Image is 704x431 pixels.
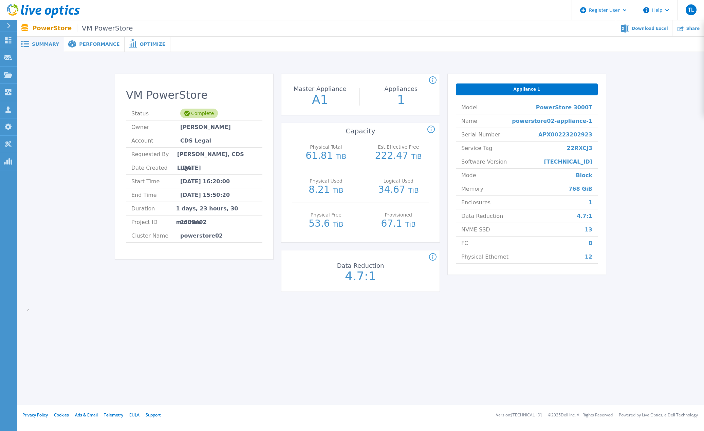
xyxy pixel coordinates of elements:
[131,188,180,202] span: End Time
[336,152,346,161] span: TiB
[365,86,437,92] p: Appliances
[538,128,592,141] span: APX00223202923
[461,223,490,236] span: NVME SSD
[461,250,508,263] span: Physical Ethernet
[296,151,356,161] p: 61.81
[180,134,211,147] span: CDS Legal
[77,24,133,32] span: VM PowerStore
[54,412,69,418] a: Cookies
[297,179,355,183] p: Physical Used
[282,94,358,106] p: A1
[296,219,356,229] p: 53.6
[461,209,503,223] span: Data Reduction
[632,26,668,31] span: Download Excel
[297,145,355,149] p: Physical Total
[567,142,592,155] span: 22RXCJ3
[461,182,483,195] span: Memory
[131,215,180,229] span: Project ID
[411,152,422,161] span: TiB
[22,412,48,418] a: Privacy Policy
[131,161,180,174] span: Date Created
[368,219,429,229] p: 67.1
[688,7,694,13] span: TL
[686,26,700,31] span: Share
[368,151,429,161] p: 222.47
[104,412,123,418] a: Telemetry
[32,42,59,46] span: Summary
[370,145,427,149] p: Est.Effective Free
[284,86,356,92] p: Master Appliance
[180,188,230,202] span: [DATE] 15:50:20
[180,229,223,242] span: powerstore02
[461,101,478,114] span: Model
[131,148,177,161] span: Requested By
[324,263,397,269] p: Data Reduction
[180,175,230,188] span: [DATE] 16:20:00
[370,212,427,217] p: Provisioned
[496,413,542,417] li: Version: [TECHNICAL_ID]
[576,169,592,182] span: Block
[131,107,180,120] span: Status
[577,209,592,223] span: 4.7:1
[126,89,262,101] h2: VM PowerStore
[333,220,344,228] span: TiB
[131,202,176,215] span: Duration
[79,42,119,46] span: Performance
[585,223,592,236] span: 13
[405,220,416,228] span: TiB
[370,179,427,183] p: Logical Used
[333,186,344,194] span: TiB
[368,185,429,195] p: 34.67
[548,413,613,417] li: © 2025 Dell Inc. All Rights Reserved
[131,229,180,242] span: Cluster Name
[180,120,231,134] span: [PERSON_NAME]
[176,202,257,215] span: 1 days, 23 hours, 30 minutes
[408,186,419,194] span: TiB
[512,114,592,128] span: powerstore02-appliance-1
[17,52,704,321] div: ,
[589,196,592,209] span: 1
[146,412,161,418] a: Support
[180,161,201,174] span: [DATE]
[177,148,257,161] span: [PERSON_NAME], CDS Legal
[619,413,698,417] li: Powered by Live Optics, a Dell Technology
[131,175,180,188] span: Start Time
[569,182,592,195] span: 768 GiB
[140,42,165,46] span: Optimize
[33,24,133,32] p: PowerStore
[461,155,507,168] span: Software Version
[536,101,592,114] span: PowerStore 3000T
[461,114,477,128] span: Name
[131,134,180,147] span: Account
[461,237,468,250] span: FC
[585,250,592,263] span: 12
[131,120,180,134] span: Owner
[322,270,399,282] p: 4.7:1
[461,169,476,182] span: Mode
[513,87,540,92] span: Appliance 1
[129,412,140,418] a: EULA
[589,237,592,250] span: 8
[461,142,492,155] span: Service Tag
[461,196,490,209] span: Enclosures
[363,94,439,106] p: 1
[75,412,98,418] a: Ads & Email
[296,185,356,195] p: 8.21
[461,128,500,141] span: Serial Number
[297,212,355,217] p: Physical Free
[180,215,207,229] span: 2382492
[544,155,593,168] span: [TECHNICAL_ID]
[180,109,218,118] div: Complete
